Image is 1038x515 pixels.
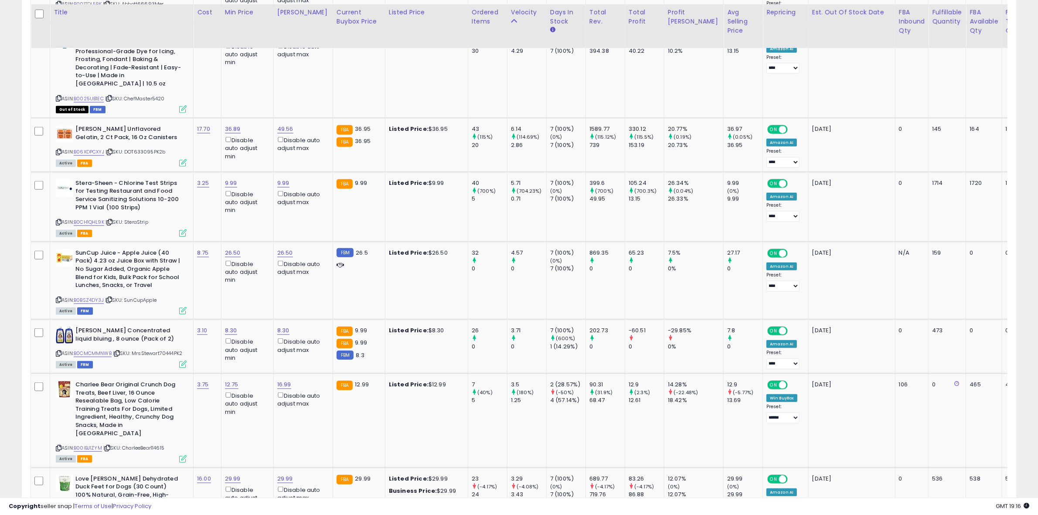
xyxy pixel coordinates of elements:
div: Win BuyBox [766,394,797,402]
span: All listings currently available for purchase on Amazon [56,361,76,368]
a: 49.56 [277,125,293,133]
small: (0.19%) [674,133,691,140]
small: (-5.77%) [733,389,753,396]
div: 498 [1006,381,1021,389]
div: 13.15 [629,195,664,203]
div: FBA Total Qty [1006,8,1024,35]
span: All listings currently available for purchase on Amazon [56,160,76,167]
div: 0 [727,265,762,273]
small: (700.3%) [634,188,657,194]
div: -29.85% [668,327,723,334]
a: 3.75 [197,380,209,389]
div: N/A [899,249,922,257]
small: FBA [337,179,353,189]
div: 1714 [932,179,959,187]
div: 29.99 [727,475,762,483]
img: 41Nkk0-6vsL._SL40_.jpg [56,249,73,266]
div: Avg Selling Price [727,8,759,35]
div: 869.35 [589,249,625,257]
a: 29.99 [225,474,241,483]
div: Amazon AI [766,45,797,53]
div: 26.33% [668,195,723,203]
small: FBA [337,125,353,135]
div: Preset: [766,404,802,423]
span: | SKU: SunCupApple [105,297,157,304]
div: Disable auto adjust max [277,485,326,502]
div: 0 [899,475,922,483]
div: 0 [1006,249,1021,257]
div: Disable auto adjust max [277,41,326,58]
div: 26.34% [668,179,723,187]
div: [PERSON_NAME] [277,8,329,17]
span: OFF [786,180,800,188]
div: Title [54,8,190,17]
div: 473 [932,327,959,334]
span: ON [768,327,779,335]
div: 0 [970,327,995,334]
span: All listings that are currently out of stock and unavailable for purchase on Amazon [56,106,88,113]
div: 5.71 [511,179,546,187]
span: | SKU: MrsStewart70444PK2 [113,350,182,357]
div: 20 [472,141,507,149]
b: [PERSON_NAME] Unflavored Gelatin, 2 Ct Pack, 16 Oz Canisters [75,125,181,143]
small: (0%) [550,188,562,194]
div: Disable auto adjust min [225,259,267,284]
p: [DATE] [812,327,888,334]
div: 0% [668,343,723,351]
div: 0 [727,343,762,351]
a: B0BSZ4DY3J [74,297,104,304]
div: FBA Available Qty [970,8,998,35]
div: 153.19 [629,141,664,149]
small: (600%) [556,335,575,342]
a: 36.89 [225,125,241,133]
div: 12.07% [668,475,723,483]
div: 165 [1006,125,1021,133]
div: 1 (14.29%) [550,343,585,351]
b: Chefmaster Sky Blue Liqua-Gel Food Coloring | Vibrant Color | Professional-Grade Dye for Icing, F... [75,31,181,90]
div: 0 [629,265,664,273]
a: Terms of Use [75,502,112,510]
span: | SKU: ChefMaster5420 [105,95,165,102]
div: 5 [472,396,507,404]
small: (0%) [550,483,562,490]
span: FBM [77,361,93,368]
div: ASIN: [56,125,187,166]
div: 0 [629,343,664,351]
div: Disable auto adjust min [225,337,267,362]
div: Disable auto adjust min [225,391,267,416]
div: 23 [472,475,507,483]
div: 0 [899,179,922,187]
div: Cost [197,8,218,17]
p: [DATE] [812,475,888,483]
div: 3.5 [511,381,546,389]
div: 7 (100%) [550,475,585,483]
div: Disable auto adjust min [225,135,267,160]
small: (40%) [477,389,493,396]
a: 17.70 [197,125,210,133]
div: 5 [472,195,507,203]
div: 2.86 [511,141,546,149]
div: 0 [589,265,625,273]
div: Preset: [766,148,802,168]
a: 12.75 [225,380,238,389]
div: 14.28% [668,381,723,389]
div: 43 [472,125,507,133]
div: 12.9 [629,381,664,389]
div: Disable auto adjust min [225,41,267,66]
span: FBM [77,307,93,315]
small: (180%) [517,389,534,396]
div: 0 [1006,327,1021,334]
div: 0.71 [511,195,546,203]
img: 41aJCy+Iu4L._SL40_.jpg [56,125,73,143]
div: Velocity [511,8,543,17]
div: 330.12 [629,125,664,133]
div: 40.22 [629,47,664,55]
small: FBM [337,248,354,257]
small: (2.3%) [634,389,650,396]
b: Charlee Bear Original Crunch Dog Treats, Beef Liver, 16 Ounce Resealable Bag, Low Calorie Trainin... [75,381,181,440]
span: 36.95 [355,125,371,133]
div: ASIN: [56,327,187,367]
small: (-4.17%) [634,483,654,490]
div: ASIN: [56,179,187,236]
div: 7 (100%) [550,249,585,257]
